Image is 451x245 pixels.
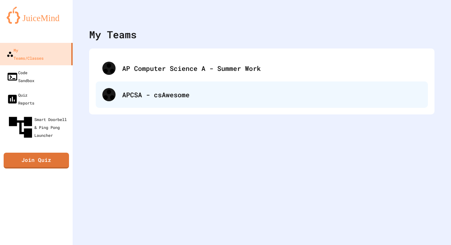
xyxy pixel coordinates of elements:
[7,46,44,62] div: My Teams/Classes
[7,7,66,24] img: logo-orange.svg
[96,81,428,108] div: APCSA - csAwesome
[4,153,69,168] a: Join Quiz
[89,27,137,42] div: My Teams
[96,55,428,81] div: AP Computer Science A - Summer Work
[7,113,70,141] div: Smart Doorbell & Ping Pong Launcher
[122,63,421,73] div: AP Computer Science A - Summer Work
[122,90,421,100] div: APCSA - csAwesome
[7,91,34,107] div: Quiz Reports
[7,69,34,84] div: Code Sandbox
